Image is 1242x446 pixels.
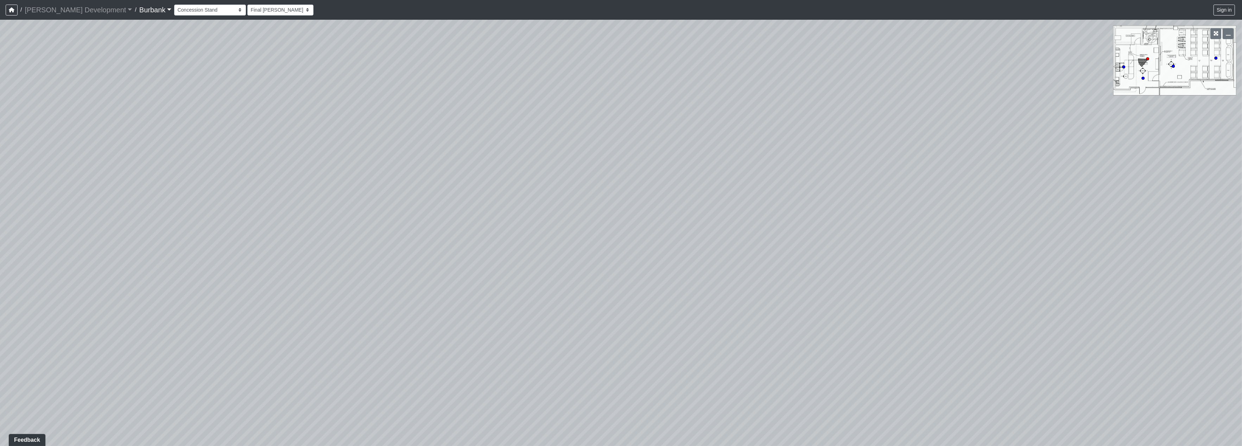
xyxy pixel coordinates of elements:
iframe: Ybug feedback widget [5,432,47,446]
a: Burbank [139,3,172,17]
a: [PERSON_NAME] Development [25,3,132,17]
span: / [132,3,139,17]
span: / [18,3,25,17]
button: Sign in [1214,5,1235,16]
